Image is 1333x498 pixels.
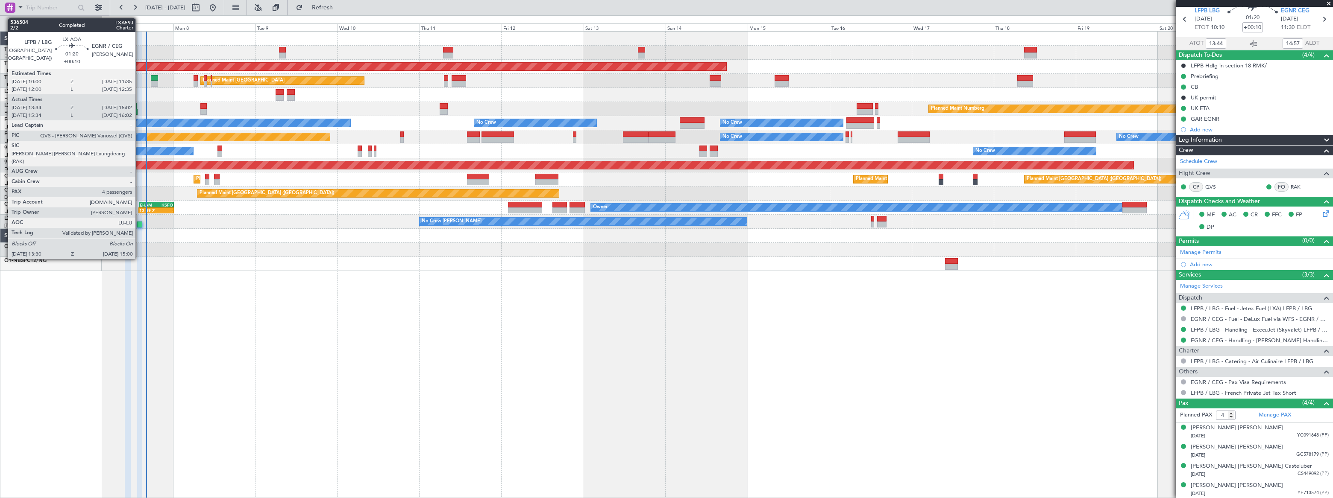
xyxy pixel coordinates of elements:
[203,74,285,87] div: Planned Maint [GEOGRAPHIC_DATA]
[1281,15,1298,23] span: [DATE]
[4,258,47,263] a: OY-NBSPC12/NG
[1191,83,1198,90] div: CB
[200,187,334,200] div: Planned Maint [GEOGRAPHIC_DATA] ([GEOGRAPHIC_DATA])
[1191,94,1216,101] div: UK permit
[4,160,23,165] span: 9H-YAA
[4,208,26,215] a: LFPB/LBG
[1191,105,1210,112] div: UK ETA
[4,174,24,179] span: CS-DOU
[502,23,584,31] div: Fri 12
[4,174,53,179] a: CS-DOUGlobal 6500
[1179,293,1202,303] span: Dispatch
[1297,432,1329,439] span: YC091648 (PP)
[4,216,65,221] a: LX-AOACitation Mustang
[1076,23,1158,31] div: Fri 19
[748,23,830,31] div: Mon 15
[4,146,21,151] span: 9H-LPZ
[1191,337,1329,344] a: EGNR / CEG - Handling - [PERSON_NAME] Handling Services EGNR / CEG
[120,215,255,228] div: Planned Maint [GEOGRAPHIC_DATA] ([GEOGRAPHIC_DATA])
[1195,7,1220,15] span: LFPB LBG
[1191,73,1218,80] div: Prebriefing
[4,53,57,60] a: EVRA/[PERSON_NAME]
[9,17,93,30] button: All Aircraft
[1191,424,1283,432] div: [PERSON_NAME] [PERSON_NAME]
[91,23,173,31] div: Sun 7
[1180,248,1221,257] a: Manage Permits
[4,47,60,52] a: T7-DYNChallenger 604
[173,23,255,31] div: Mon 8
[1246,14,1260,22] span: 01:20
[156,202,173,207] div: KSFO
[140,202,156,207] div: EHAM
[476,116,496,129] div: No Crew
[1191,326,1329,333] a: LFPB / LBG - Handling - ExecuJet (Skyvalet) LFPB / LBG
[1191,379,1286,386] a: EGNR / CEG - Pax Visa Requirements
[1119,131,1139,143] div: No Crew
[4,131,47,137] a: F-HECDFalcon 7X
[4,61,49,66] a: T7-EAGLFalcon 8X
[1180,411,1212,419] label: Planned PAX
[4,103,23,108] span: LX-GBH
[1179,367,1198,377] span: Others
[338,23,420,31] div: Wed 10
[1180,282,1223,291] a: Manage Services
[4,75,21,80] span: T7-EMI
[1298,470,1329,478] span: CS449092 (PP)
[1191,443,1283,451] div: [PERSON_NAME] [PERSON_NAME]
[196,173,331,186] div: Planned Maint [GEOGRAPHIC_DATA] ([GEOGRAPHIC_DATA])
[1229,211,1236,219] span: AC
[1179,346,1199,356] span: Charter
[1191,433,1205,439] span: [DATE]
[1179,135,1222,145] span: Leg Information
[722,116,742,129] div: No Crew
[4,117,55,122] a: F-GPNJFalcon 900EX
[856,173,990,186] div: Planned Maint [GEOGRAPHIC_DATA] ([GEOGRAPHIC_DATA])
[1190,126,1329,133] div: Add new
[1191,452,1205,458] span: [DATE]
[1272,211,1282,219] span: FFC
[1191,115,1219,122] div: GAR EGNR
[4,244,64,249] a: OE-FZECitation Mustang
[4,202,23,207] span: CS-JHH
[1191,305,1312,312] a: LFPB / LBG - Fuel - Jetex Fuel (LXA) LFPB / LBG
[1180,157,1217,166] a: Schedule Crew
[4,258,24,263] span: OY-NBS
[1179,169,1210,178] span: Flight Crew
[4,124,26,130] a: LFPB/LBG
[103,17,118,24] div: [DATE]
[1179,50,1222,60] span: Dispatch To-Dos
[1191,462,1312,471] div: [PERSON_NAME] [PERSON_NAME] Casteluber
[4,47,23,52] span: T7-DYN
[4,188,55,193] a: CS-RRCFalcon 900LX
[4,61,25,66] span: T7-EAGL
[26,1,75,14] input: Trip Number
[4,89,72,94] a: LX-INBFalcon 900EX EASy II
[4,216,24,221] span: LX-AOA
[1207,211,1215,219] span: MF
[420,23,502,31] div: Thu 11
[1206,38,1226,49] input: --:--
[1296,211,1302,219] span: FP
[1195,15,1212,23] span: [DATE]
[931,102,984,115] div: Planned Maint Nurnberg
[1211,23,1224,32] span: 10:10
[4,75,56,80] a: T7-EMIHawker 900XP
[1302,236,1315,245] span: (0/0)
[1281,23,1295,32] span: 11:30
[1179,197,1260,207] span: Dispatch Checks and Weather
[1191,315,1329,323] a: EGNR / CEG - Fuel - DeLux Fuel via WFS - EGNR / CEG
[156,208,173,213] div: -
[666,23,748,31] div: Sun 14
[1191,62,1267,69] div: LFPB Hdlg in section 18 RMK/
[1195,23,1209,32] span: ETOT
[1302,398,1315,407] span: (4/4)
[4,202,52,207] a: CS-JHHGlobal 6000
[1191,490,1205,497] span: [DATE]
[4,96,29,102] a: EDLW/DTM
[4,194,31,201] a: DNMM/LOS
[1302,50,1315,59] span: (4/4)
[145,4,185,12] span: [DATE] - [DATE]
[4,166,27,172] a: FCBB/BZV
[1191,358,1313,365] a: LFPB / LBG - Catering - Air Culinaire LFPB / LBG
[1274,182,1289,192] div: FO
